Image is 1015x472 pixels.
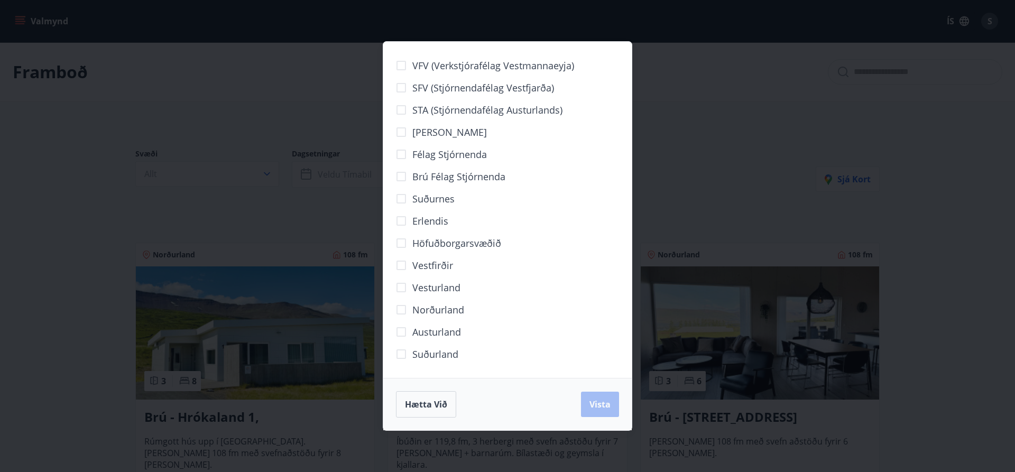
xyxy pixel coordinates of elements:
[412,147,487,161] span: Félag stjórnenda
[412,81,554,95] span: SFV (Stjórnendafélag Vestfjarða)
[412,59,574,72] span: VFV (Verkstjórafélag Vestmannaeyja)
[412,103,562,117] span: STA (Stjórnendafélag Austurlands)
[412,214,448,228] span: Erlendis
[412,192,455,206] span: Suðurnes
[412,347,458,361] span: Suðurland
[412,170,505,183] span: Brú félag stjórnenda
[412,236,501,250] span: Höfuðborgarsvæðið
[412,303,464,317] span: Norðurland
[412,325,461,339] span: Austurland
[412,258,453,272] span: Vestfirðir
[412,125,487,139] span: [PERSON_NAME]
[405,399,447,410] span: Hætta við
[396,391,456,418] button: Hætta við
[412,281,460,294] span: Vesturland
